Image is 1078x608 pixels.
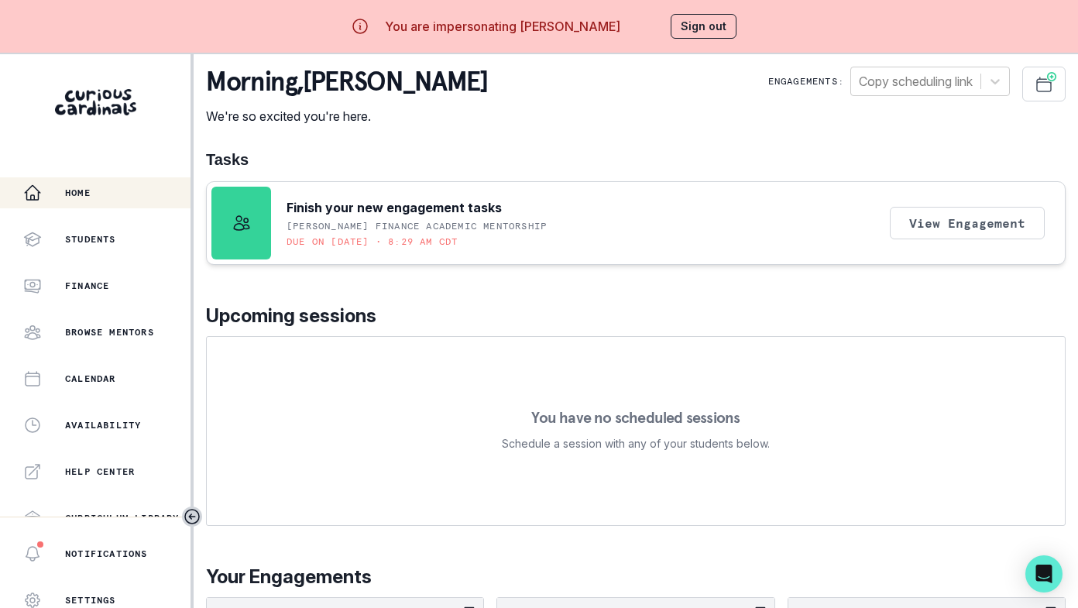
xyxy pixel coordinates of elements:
[65,594,116,606] p: Settings
[671,14,736,39] button: Sign out
[1022,67,1066,101] button: Schedule Sessions
[55,89,136,115] img: Curious Cardinals Logo
[287,235,458,248] p: Due on [DATE] • 8:29 AM CDT
[65,326,154,338] p: Browse Mentors
[206,150,1066,169] h1: Tasks
[65,373,116,385] p: Calendar
[287,198,502,217] p: Finish your new engagement tasks
[1025,555,1063,593] div: Open Intercom Messenger
[65,233,116,246] p: Students
[206,107,487,125] p: We're so excited you're here.
[768,75,844,88] p: Engagements:
[502,435,770,453] p: Schedule a session with any of your students below.
[385,17,620,36] p: You are impersonating [PERSON_NAME]
[65,512,180,524] p: Curriculum Library
[206,67,487,98] p: morning , [PERSON_NAME]
[890,207,1045,239] button: View Engagement
[65,187,91,199] p: Home
[287,220,547,232] p: [PERSON_NAME] Finance Academic Mentorship
[531,410,740,425] p: You have no scheduled sessions
[206,302,1066,330] p: Upcoming sessions
[65,465,135,478] p: Help Center
[65,280,109,292] p: Finance
[182,507,202,527] button: Toggle sidebar
[206,563,1066,591] p: Your Engagements
[65,548,148,560] p: Notifications
[65,419,141,431] p: Availability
